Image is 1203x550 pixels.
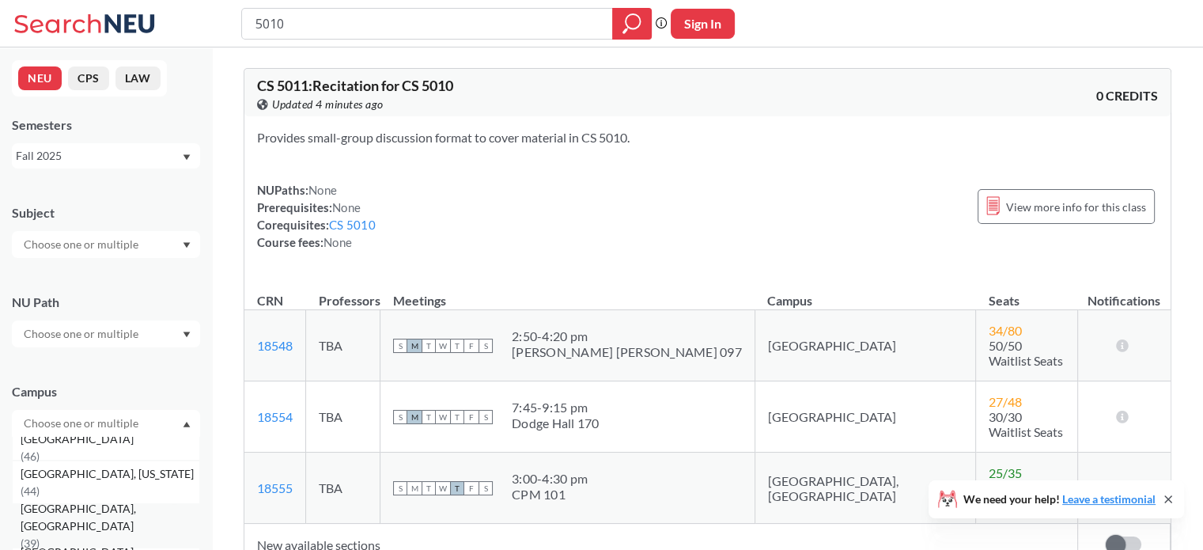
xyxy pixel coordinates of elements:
[115,66,161,90] button: LAW
[16,324,149,343] input: Choose one or multiple
[963,494,1156,505] span: We need your help!
[479,410,493,424] span: S
[12,204,200,222] div: Subject
[612,8,652,40] div: magnifying glass
[450,410,464,424] span: T
[755,453,975,524] td: [GEOGRAPHIC_DATA], [GEOGRAPHIC_DATA]
[21,449,40,463] span: ( 46 )
[512,471,588,487] div: 3:00 - 4:30 pm
[622,13,641,35] svg: magnifying glass
[16,235,149,254] input: Choose one or multiple
[254,10,601,37] input: Class, professor, course number, "phrase"
[18,66,62,90] button: NEU
[306,276,380,310] th: Professors
[257,409,293,424] a: 18554
[257,181,376,251] div: NUPaths: Prerequisites: Corequisites: Course fees:
[183,421,191,427] svg: Dropdown arrow
[393,339,407,353] span: S
[512,328,742,344] div: 2:50 - 4:20 pm
[422,410,436,424] span: T
[1077,276,1170,310] th: Notifications
[183,242,191,248] svg: Dropdown arrow
[512,487,588,503] div: CPM 101
[329,218,376,232] a: CS 5010
[183,154,191,161] svg: Dropdown arrow
[306,310,380,381] td: TBA
[183,332,191,338] svg: Dropdown arrow
[989,409,1063,439] span: 30/30 Waitlist Seats
[21,465,197,483] span: [GEOGRAPHIC_DATA], [US_STATE]
[755,381,975,453] td: [GEOGRAPHIC_DATA]
[257,480,293,495] a: 18555
[308,183,337,197] span: None
[464,481,479,495] span: F
[989,394,1022,409] span: 27 / 48
[21,500,199,535] span: [GEOGRAPHIC_DATA], [GEOGRAPHIC_DATA]
[464,339,479,353] span: F
[1062,492,1156,506] a: Leave a testimonial
[12,294,200,311] div: NU Path
[380,276,755,310] th: Meetings
[16,414,149,433] input: Choose one or multiple
[12,231,200,258] div: Dropdown arrow
[306,453,380,524] td: TBA
[479,339,493,353] span: S
[257,77,453,94] span: CS 5011 : Recitation for CS 5010
[407,481,422,495] span: M
[407,339,422,353] span: M
[407,410,422,424] span: M
[755,310,975,381] td: [GEOGRAPHIC_DATA]
[272,96,384,113] span: Updated 4 minutes ago
[512,400,600,415] div: 7:45 - 9:15 pm
[393,410,407,424] span: S
[257,292,283,309] div: CRN
[21,484,40,498] span: ( 44 )
[422,481,436,495] span: T
[257,338,293,353] a: 18548
[68,66,109,90] button: CPS
[16,147,181,165] div: Fall 2025
[436,481,450,495] span: W
[422,339,436,353] span: T
[12,143,200,169] div: Fall 2025Dropdown arrow
[12,410,200,437] div: Dropdown arrow[GEOGRAPHIC_DATA](2083)Online(689)No campus, no room needed(343)[GEOGRAPHIC_DATA], ...
[21,537,40,550] span: ( 39 )
[332,200,361,214] span: None
[12,116,200,134] div: Semesters
[464,410,479,424] span: F
[323,235,352,249] span: None
[436,339,450,353] span: W
[393,481,407,495] span: S
[989,338,1063,368] span: 50/50 Waitlist Seats
[450,339,464,353] span: T
[671,9,735,39] button: Sign In
[12,383,200,400] div: Campus
[989,323,1022,338] span: 34 / 80
[512,344,742,360] div: [PERSON_NAME] [PERSON_NAME] 097
[436,410,450,424] span: W
[306,381,380,453] td: TBA
[12,321,200,347] div: Dropdown arrow
[989,465,1022,480] span: 25 / 35
[450,481,464,495] span: T
[257,129,1158,146] section: Provides small-group discussion format to cover material in CS 5010.
[1096,87,1158,104] span: 0 CREDITS
[1006,197,1146,217] span: View more info for this class
[479,481,493,495] span: S
[512,415,600,431] div: Dodge Hall 170
[976,276,1078,310] th: Seats
[755,276,975,310] th: Campus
